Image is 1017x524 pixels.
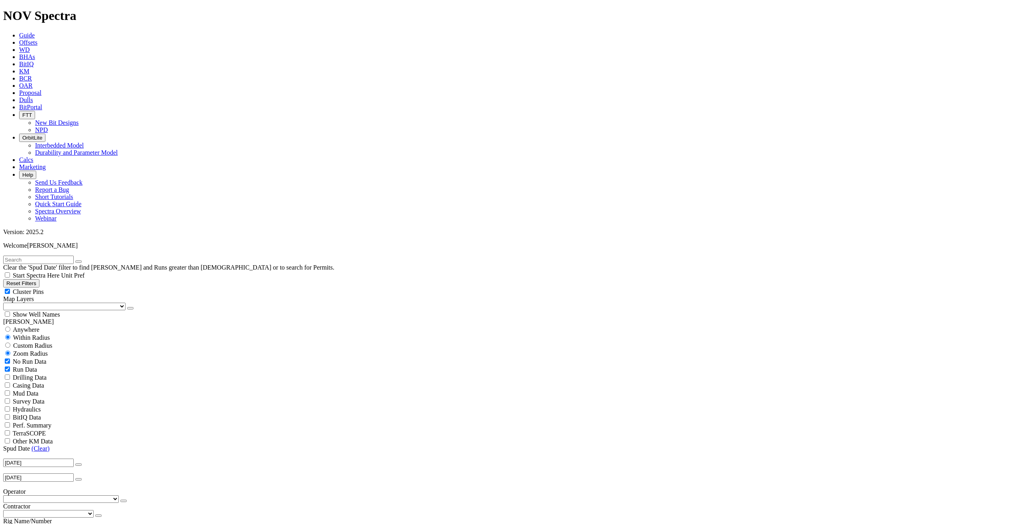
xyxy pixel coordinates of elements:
filter-controls-checkbox: Performance Summary [3,421,1014,429]
span: Run Data [13,366,37,373]
a: Send Us Feedback [35,179,82,186]
a: NPD [35,126,48,133]
a: OAR [19,82,33,89]
span: BitIQ Data [13,414,41,421]
button: Reset Filters [3,279,39,288]
a: Webinar [35,215,57,222]
span: [PERSON_NAME] [27,242,78,249]
span: Cluster Pins [13,288,44,295]
button: FTT [19,111,35,119]
span: FTT [22,112,32,118]
a: Quick Start Guide [35,201,81,207]
input: After [3,459,74,467]
span: Start Spectra Here [13,272,59,279]
a: Guide [19,32,35,39]
span: Unit Pref [61,272,84,279]
span: Show Well Names [13,311,60,318]
a: Durability and Parameter Model [35,149,118,156]
a: Marketing [19,164,46,170]
a: (Clear) [31,445,49,452]
a: WD [19,46,30,53]
a: Proposal [19,89,41,96]
input: Before [3,473,74,482]
filter-controls-checkbox: TerraSCOPE Data [3,429,1014,437]
div: Version: 2025.2 [3,229,1014,236]
span: Survey Data [13,398,45,405]
a: BitIQ [19,61,33,67]
span: Anywhere [13,326,39,333]
a: KM [19,68,29,75]
input: Search [3,256,74,264]
a: BCR [19,75,32,82]
a: Calcs [19,156,33,163]
span: Casing Data [13,382,44,389]
span: No Run Data [13,358,46,365]
span: Operator [3,488,26,495]
button: OrbitLite [19,134,45,142]
button: Help [19,171,36,179]
a: Interbedded Model [35,142,84,149]
span: TerraSCOPE [13,430,46,437]
input: Start Spectra Here [5,272,10,278]
span: Custom Radius [13,342,52,349]
a: Offsets [19,39,37,46]
div: [PERSON_NAME] [3,318,1014,325]
span: Spud Date [3,445,30,452]
span: Map Layers [3,295,34,302]
h1: NOV Spectra [3,8,1014,23]
span: OrbitLite [22,135,42,141]
span: Help [22,172,33,178]
span: Zoom Radius [13,350,48,357]
span: Contractor [3,503,30,510]
span: Mud Data [13,390,38,397]
a: Report a Bug [35,186,69,193]
a: Dulls [19,97,33,103]
span: Perf. Summary [13,422,51,429]
span: Other KM Data [13,438,53,445]
span: Within Radius [13,334,50,341]
span: Clear the 'Spud Date' filter to find [PERSON_NAME] and Runs greater than [DEMOGRAPHIC_DATA] or to... [3,264,334,271]
filter-controls-checkbox: Hydraulics Analysis [3,405,1014,413]
a: BHAs [19,53,35,60]
span: Hydraulics [13,406,41,413]
a: BitPortal [19,104,42,110]
a: Spectra Overview [35,208,81,215]
span: Drilling Data [13,374,47,381]
a: New Bit Designs [35,119,79,126]
a: Short Tutorials [35,193,73,200]
p: Welcome [3,242,1014,249]
filter-controls-checkbox: TerraSCOPE Data [3,437,1014,445]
